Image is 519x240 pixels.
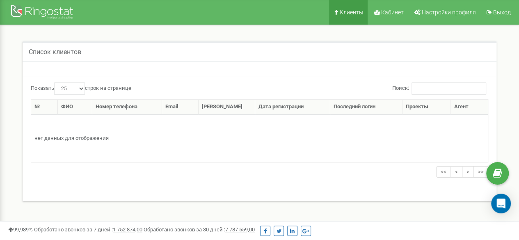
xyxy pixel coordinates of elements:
[450,100,488,114] th: Агент
[225,226,255,233] u: 7 787 559,00
[436,166,451,178] a: <<
[381,9,404,16] span: Кабинет
[8,226,33,233] span: 99,989%
[31,82,131,95] label: Показать строк на странице
[491,194,511,213] div: Open Intercom Messenger
[58,100,92,114] th: ФИО
[493,9,511,16] span: Выход
[31,100,58,114] th: №
[330,100,402,114] th: Последний логин
[402,100,451,114] th: Проекты
[412,82,486,95] input: Поиск:
[34,226,142,233] span: Обработано звонков за 7 дней :
[255,100,330,114] th: Дата регистрации
[92,100,162,114] th: Номер телефона
[144,226,255,233] span: Обработано звонков за 30 дней :
[422,9,476,16] span: Настройки профиля
[340,9,364,16] span: Клиенты
[473,166,488,178] a: >>
[450,166,462,178] a: <
[54,82,85,95] select: Показатьстрок на странице
[199,100,255,114] th: [PERSON_NAME]
[29,48,81,56] h5: Список клиентов
[10,3,76,23] img: Ringostat Logo
[392,82,486,95] label: Поиск:
[31,114,488,162] td: нет данных для отображения
[162,100,199,114] th: Email
[462,166,474,178] a: >
[113,226,142,233] u: 1 752 874,00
